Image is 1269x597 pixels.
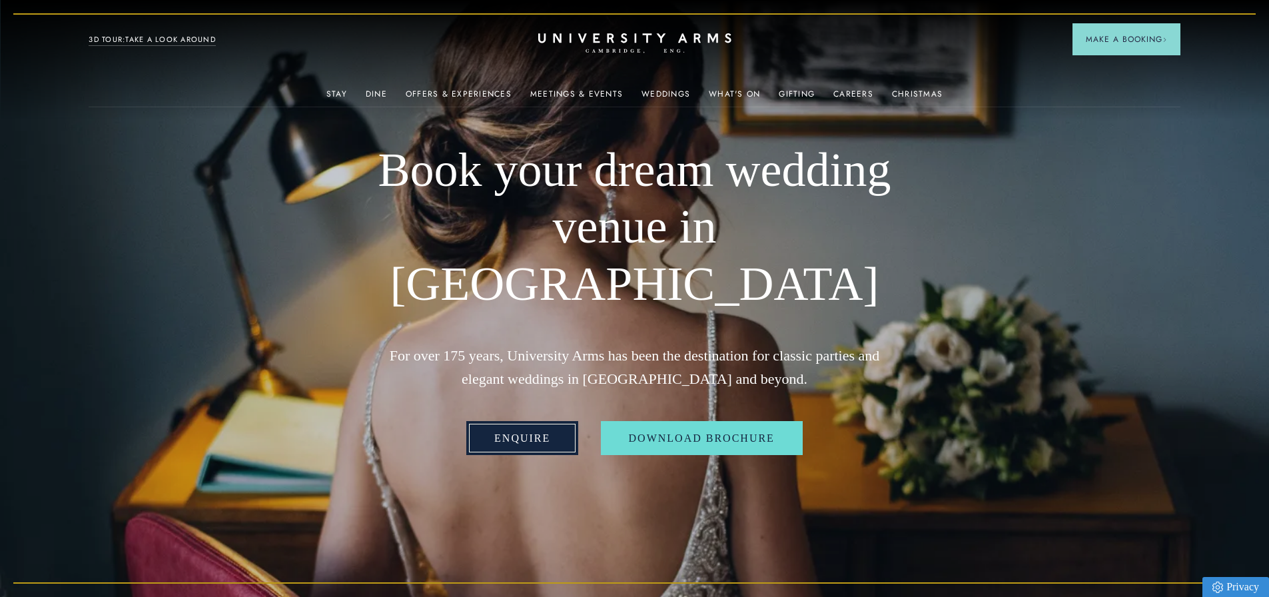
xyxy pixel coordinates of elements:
[1086,33,1167,45] span: Make a Booking
[779,89,815,107] a: Gifting
[326,89,347,107] a: Stay
[1162,37,1167,42] img: Arrow icon
[89,34,216,46] a: 3D TOUR:TAKE A LOOK AROUND
[601,421,803,456] a: Download Brochure
[1212,582,1223,593] img: Privacy
[1072,23,1180,55] button: Make a BookingArrow icon
[833,89,873,107] a: Careers
[538,33,731,54] a: Home
[368,142,901,313] h1: Book your dream wedding venue in [GEOGRAPHIC_DATA]
[406,89,512,107] a: Offers & Experiences
[709,89,760,107] a: What's On
[368,344,901,390] p: For over 175 years, University Arms has been the destination for classic parties and elegant wedd...
[366,89,387,107] a: Dine
[466,421,578,456] a: Enquire
[530,89,623,107] a: Meetings & Events
[1202,577,1269,597] a: Privacy
[641,89,690,107] a: Weddings
[892,89,943,107] a: Christmas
